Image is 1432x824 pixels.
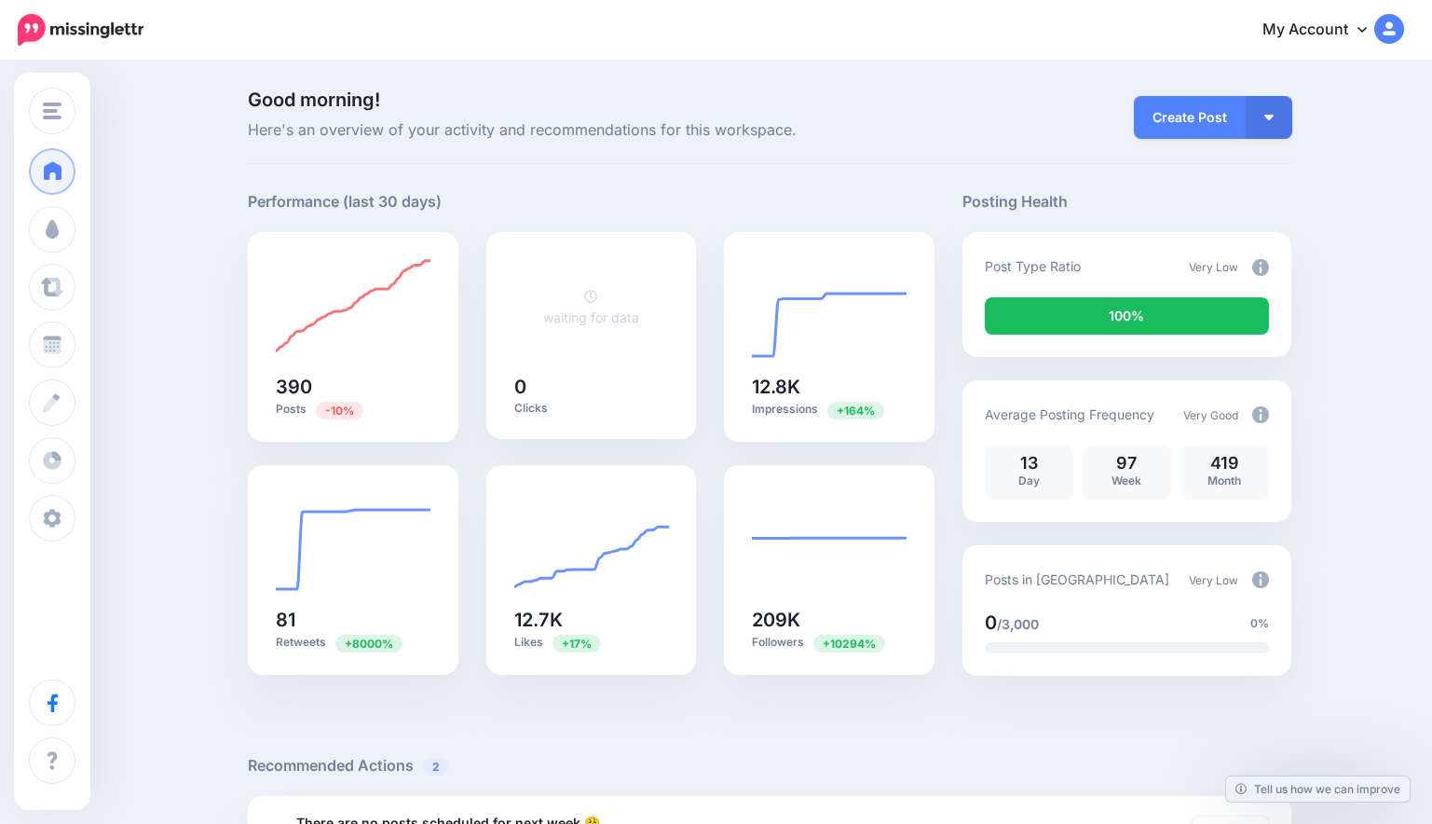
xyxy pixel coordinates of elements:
a: waiting for data [543,288,639,325]
span: Good morning! [248,89,380,111]
img: info-circle-grey.png [1252,259,1269,276]
h5: Performance (last 30 days) [248,190,442,213]
a: Create Post [1134,96,1246,139]
p: Post Type Ratio [985,255,1081,277]
a: Tell us how we can improve [1226,776,1410,802]
p: Likes [514,634,669,652]
h5: 209K [752,611,907,629]
p: Retweets [276,634,430,652]
span: 0 [985,611,997,634]
p: Average Posting Frequency [985,404,1154,425]
img: menu.png [43,103,61,119]
span: Day [1018,474,1040,488]
span: Week [1112,474,1141,488]
h5: 0 [514,378,669,396]
img: info-circle-grey.png [1252,406,1269,423]
span: Very Low [1189,573,1238,587]
img: Missinglettr [18,14,143,46]
span: Previous period: 2.02K [813,635,885,652]
span: Month [1207,474,1241,488]
h5: 12.8K [752,378,907,396]
span: Very Good [1183,408,1238,422]
p: Impressions [752,401,907,419]
span: Previous period: 1 [335,635,402,652]
p: Posts in [GEOGRAPHIC_DATA] [985,569,1169,590]
p: Clicks [514,401,669,416]
span: Previous period: 431 [316,402,363,419]
a: My Account [1244,7,1404,53]
span: Here's an overview of your activity and recommendations for this workspace. [248,118,934,143]
span: Previous period: 10.9K [552,635,601,652]
p: 97 [1092,455,1162,472]
div: 100% of your posts in the last 30 days were manually created (i.e. were not from Drip Campaigns o... [985,297,1269,335]
span: Previous period: 4.84K [827,402,884,419]
img: arrow-down-white.png [1264,115,1274,120]
p: Posts [276,401,430,419]
h5: Recommended Actions [248,754,1291,777]
p: 419 [1190,455,1260,472]
h5: Posting Health [962,190,1291,213]
span: 2 [423,758,449,776]
h5: 12.7K [514,611,669,629]
span: 0% [1250,614,1269,633]
span: Very Low [1189,260,1238,274]
h5: 390 [276,378,430,396]
img: info-circle-grey.png [1252,571,1269,588]
h5: 81 [276,611,430,629]
p: 13 [994,455,1064,472]
span: /3,000 [997,616,1039,632]
p: Followers [752,634,907,652]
